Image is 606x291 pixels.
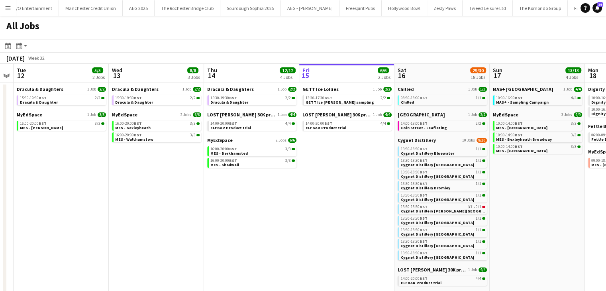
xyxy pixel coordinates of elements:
[207,112,296,137] div: LOST [PERSON_NAME] 30K product trial1 Job4/414:00-20:00BST4/4ELFBAR Product trial
[588,67,598,74] span: Mon
[373,112,382,117] span: 1 Job
[285,122,291,126] span: 4/4
[378,74,390,80] div: 2 Jobs
[401,170,428,174] span: 13:30-18:30
[496,145,523,149] span: 10:00-14:00
[401,240,428,244] span: 13:30-18:30
[324,95,332,100] span: BST
[561,112,572,117] span: 3 Jobs
[98,112,106,117] span: 3/3
[20,96,47,100] span: 15:30-19:30
[306,95,390,104] a: 13:30-17:30BST2/2GETT Ice [PERSON_NAME] sampling
[196,122,200,125] span: 3/3
[515,144,523,149] span: BST
[302,86,392,112] div: GETT Ice Lollies1 Job2/213:30-17:30BST2/2GETT Ice [PERSON_NAME] sampling
[288,112,296,117] span: 4/4
[401,280,441,285] span: ELFBAR Product trial
[229,158,237,163] span: BST
[476,182,481,186] span: 1/1
[112,112,137,118] span: MyEdSpace
[398,86,487,92] a: Chilled1 Job1/1
[401,100,414,105] span: Chilled
[479,87,487,92] span: 1/1
[482,122,485,125] span: 2/2
[401,96,428,100] span: 08:30-18:00
[188,74,200,80] div: 3 Jobs
[306,121,390,130] a: 14:00-20:00BST4/4ELFBAR Product trial
[401,193,485,202] a: 13:30-18:30BST1/1Cygnet Distillery [GEOGRAPHIC_DATA]
[574,112,582,117] span: 9/9
[285,159,291,163] span: 3/3
[210,121,295,130] a: 14:00-20:00BST4/4ELFBAR Product trial
[306,96,332,100] span: 13:30-17:30
[482,277,485,280] span: 4/4
[577,145,581,148] span: 3/3
[115,100,153,105] span: Dracula & Daughter
[577,134,581,136] span: 3/3
[339,0,382,16] button: Freespirit Pubs
[592,3,602,13] a: 29
[112,86,201,112] div: Dracula & Daughters1 Job2/215:30-19:30BST2/2Dracula & Daughter
[482,148,485,150] span: 1/1
[482,229,485,231] span: 1/1
[59,0,123,16] button: Manchester Credit Union
[479,267,487,272] span: 4/4
[476,159,481,163] span: 1/1
[401,239,485,248] a: 13:30-18:30BST1/1Cygnet Distillery [GEOGRAPHIC_DATA]
[482,97,485,99] span: 1/1
[401,255,474,260] span: Cygnet Distillery Norwich
[207,86,296,92] a: Dracula & Daughters1 Job2/2
[112,112,201,118] a: MyEdSpace2 Jobs6/6
[207,86,296,112] div: Dracula & Daughters1 Job2/215:30-19:30BST2/2Dracula & Daughter
[398,267,487,273] a: LOST [PERSON_NAME] 30K product trial1 Job4/4
[87,112,96,117] span: 1 Job
[420,193,428,198] span: BST
[476,277,481,281] span: 4/4
[493,86,582,92] a: MAS+ [GEOGRAPHIC_DATA]1 Job4/4
[577,97,581,99] span: 4/4
[574,87,582,92] span: 4/4
[568,0,593,16] button: Fision
[210,122,237,126] span: 14:00-20:00
[115,122,142,126] span: 16:00-20:00
[115,121,200,130] a: 16:00-20:00BST3/3MES - Bexleyheath
[276,138,286,143] span: 2 Jobs
[571,96,577,100] span: 4/4
[207,137,233,143] span: MyEdSpace
[115,96,142,100] span: 15:30-19:30
[401,95,485,104] a: 08:30-18:00BST1/1Chilled
[115,132,200,142] a: 16:00-20:00BST3/3MES - Walthamstow
[462,138,475,143] span: 10 Jobs
[420,239,428,244] span: BST
[496,132,581,142] a: 10:00-14:00BST3/3MES - Bexleyheath Broadway
[17,112,106,118] a: MyEdSpace1 Job3/3
[477,138,487,143] span: 9/10
[476,193,481,197] span: 1/1
[398,86,487,112] div: Chilled1 Job1/108:30-18:00BST1/1Chilled
[587,71,598,80] span: 18
[292,122,295,125] span: 4/4
[134,132,142,138] span: BST
[112,86,201,92] a: Dracula & Daughters1 Job2/2
[420,121,428,126] span: BST
[401,228,428,232] span: 13:30-18:30
[20,125,63,130] span: MES - Chadwell
[566,74,581,80] div: 4 Jobs
[280,74,295,80] div: 4 Jobs
[380,122,386,126] span: 4/4
[112,67,122,74] span: Wed
[420,227,428,232] span: BST
[401,158,485,167] a: 13:30-18:30BST1/1Cygnet Distillery [GEOGRAPHIC_DATA]
[112,86,159,92] span: Dracula & Daughters
[193,112,201,117] span: 6/6
[398,112,487,137] div: [GEOGRAPHIC_DATA]1 Job2/214:00-18:00BST2/2Coin Street - Leafleting
[101,97,104,99] span: 2/2
[493,86,582,112] div: MAS+ [GEOGRAPHIC_DATA]1 Job4/410:00-16:00BST4/4MAS+ - Sampling Campaign
[207,86,254,92] span: Dracula & Daughters
[401,147,428,151] span: 13:30-18:30
[302,86,392,92] a: GETT Ice Lollies1 Job2/2
[383,87,392,92] span: 2/2
[401,250,485,260] a: 13:30-18:30BST1/1Cygnet Distillery [GEOGRAPHIC_DATA]
[401,162,474,167] span: Cygnet Distillery Brighton
[401,204,485,213] a: 13:30-18:30BST3I•0/1Cygnet Distillery [PERSON_NAME][GEOGRAPHIC_DATA]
